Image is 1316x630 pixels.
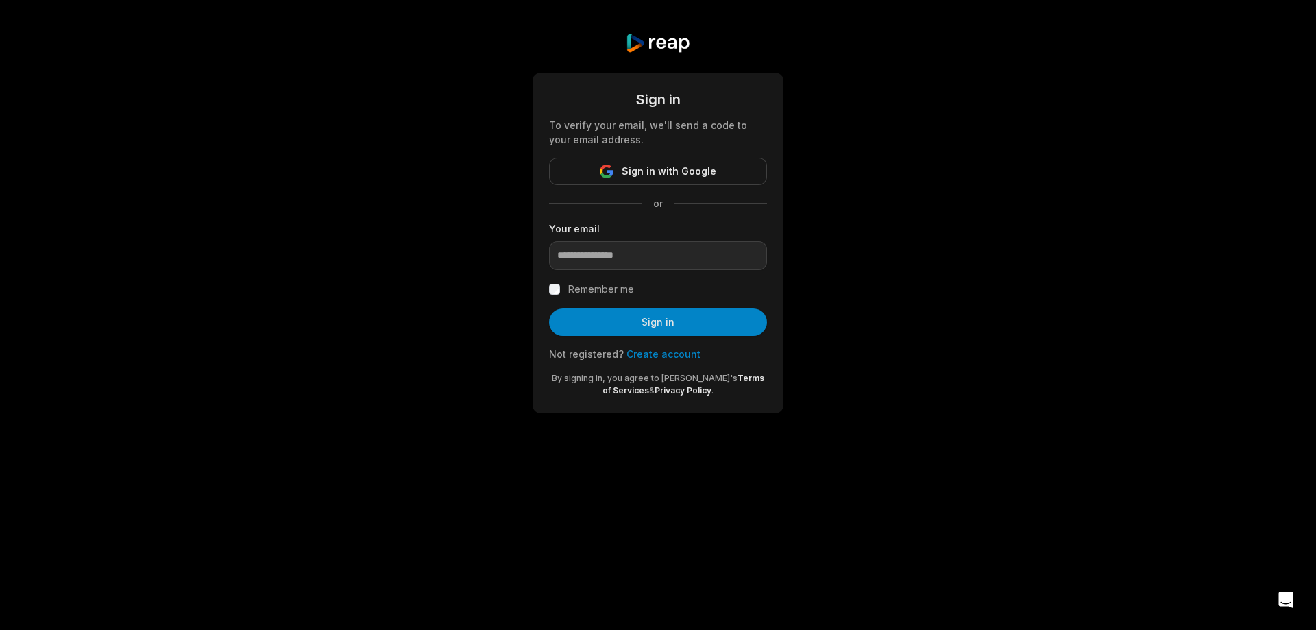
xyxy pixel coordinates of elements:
span: By signing in, you agree to [PERSON_NAME]'s [552,373,738,383]
button: Sign in with Google [549,158,767,185]
label: Your email [549,221,767,236]
span: Not registered? [549,348,624,360]
div: To verify your email, we'll send a code to your email address. [549,118,767,147]
div: Open Intercom Messenger [1269,583,1302,616]
span: . [711,385,714,396]
button: Sign in [549,308,767,336]
span: or [642,196,674,210]
a: Privacy Policy [655,385,711,396]
div: Sign in [549,89,767,110]
label: Remember me [568,281,634,298]
span: Sign in with Google [622,163,716,180]
a: Terms of Services [602,373,764,396]
a: Create account [626,348,700,360]
img: reap [625,33,690,53]
span: & [649,385,655,396]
